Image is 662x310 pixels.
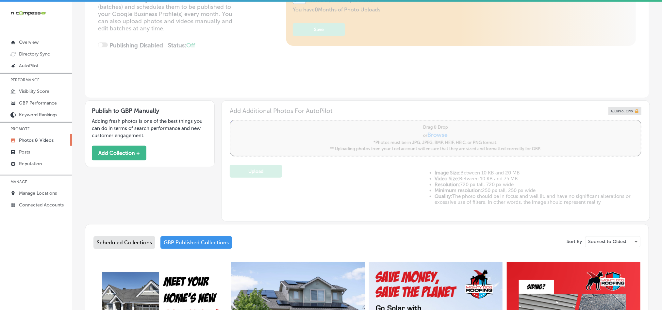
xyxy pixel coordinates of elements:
[19,149,30,155] p: Posts
[588,238,626,245] p: Soonest to Oldest
[19,40,39,45] p: Overview
[586,237,640,247] div: Soonest to Oldest
[92,118,208,139] p: Adding fresh photos is one of the best things you can do in terms of search performance and new c...
[19,138,54,143] p: Photos & Videos
[567,239,582,244] p: Sort By
[160,236,232,249] div: GBP Published Collections
[92,146,146,160] button: Add Collection +
[19,100,57,106] p: GBP Performance
[19,161,42,167] p: Reputation
[10,10,46,16] img: 660ab0bf-5cc7-4cb8-ba1c-48b5ae0f18e60NCTV_CLogo_TV_Black_-500x88.png
[19,63,39,69] p: AutoPilot
[93,236,155,249] div: Scheduled Collections
[19,51,50,57] p: Directory Sync
[92,107,208,114] h3: Publish to GBP Manually
[19,202,64,208] p: Connected Accounts
[19,112,57,118] p: Keyword Rankings
[19,190,57,196] p: Manage Locations
[19,89,49,94] p: Visibility Score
